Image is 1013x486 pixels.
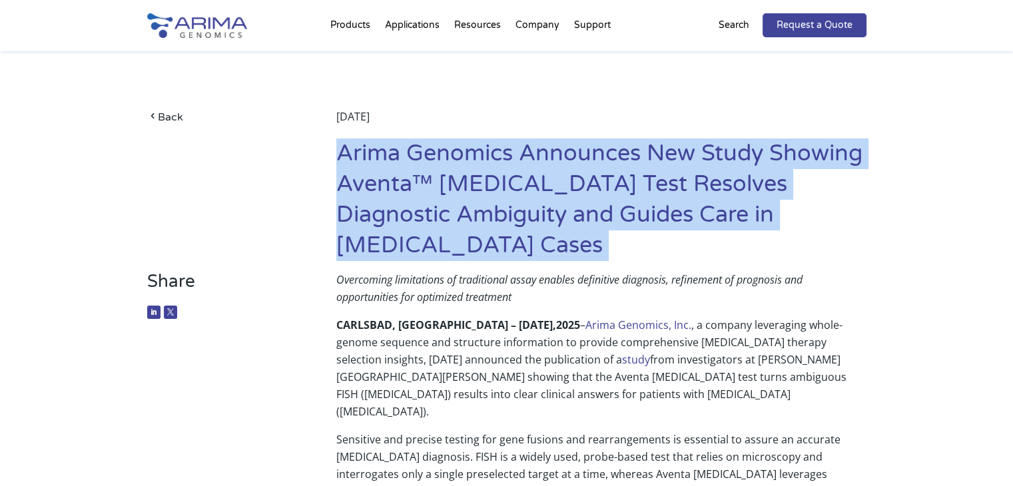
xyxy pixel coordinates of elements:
p: Search [719,17,749,34]
a: Arima Genomics, Inc. [585,318,691,332]
p: – , a company leveraging whole-genome sequence and structure information to provide comprehensive... [336,316,866,431]
em: Overcoming limitations of traditional assay enables definitive diagnosis, refinement of prognosis... [336,272,803,304]
a: study [622,352,650,367]
a: Request a Quote [763,13,866,37]
h1: Arima Genomics Announces New Study Showing Aventa™ [MEDICAL_DATA] Test Resolves Diagnostic Ambigu... [336,138,866,271]
a: Back [147,108,297,126]
div: [DATE] [336,108,866,138]
b: CARLSBAD, [GEOGRAPHIC_DATA] – [DATE], [336,318,556,332]
img: Arima-Genomics-logo [147,13,247,38]
h3: Share [147,271,297,302]
b: 2025 [556,318,580,332]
